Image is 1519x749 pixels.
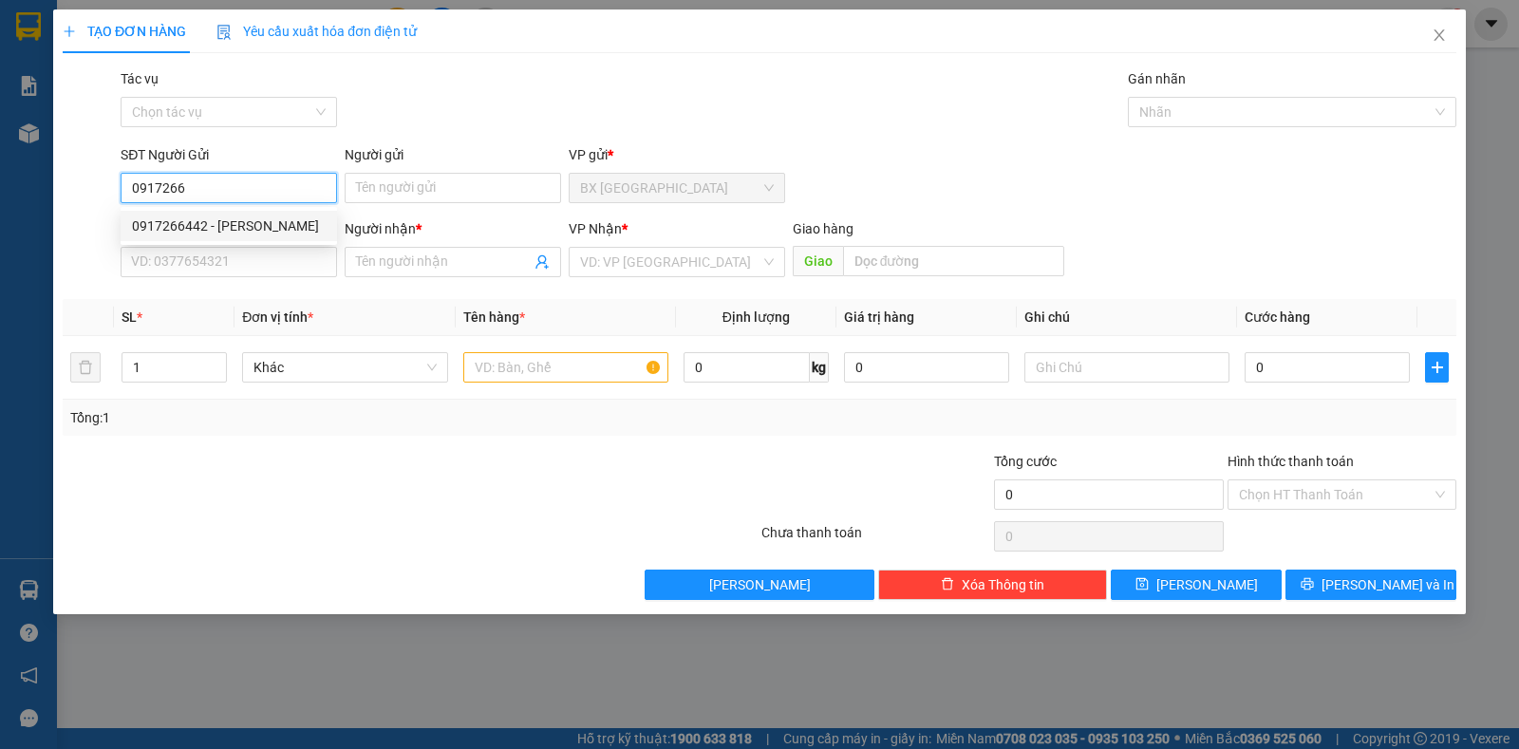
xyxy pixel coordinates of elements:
span: [PERSON_NAME] và In [1322,574,1454,595]
button: delete [70,352,101,383]
span: save [1135,577,1149,592]
div: Tên hàng: CAN RƯỢU ( : 5 ) [16,47,385,70]
label: Hình thức thanh toán [1228,454,1354,469]
button: printer[PERSON_NAME] và In [1285,570,1456,600]
span: CR : [14,14,44,34]
div: 0917266442 - BẢO [121,211,337,241]
button: plus [1425,352,1449,383]
span: Tên hàng [463,309,525,325]
label: Gán nhãn [1128,71,1186,86]
label: Tác vụ [121,71,159,86]
span: printer [1301,577,1314,592]
span: user-add [534,254,550,270]
span: Giá trị hàng [844,309,914,325]
span: [PERSON_NAME] [1156,574,1258,595]
span: VP Nhận [569,221,622,236]
span: [PERSON_NAME] [709,574,811,595]
input: VD: Bàn, Ghế [463,352,668,383]
div: SĐT Người Gửi [121,144,337,165]
span: Khác [253,353,436,382]
div: Người gửi [345,144,561,165]
div: 1 / 5 [16,84,65,178]
span: Giao [793,246,843,276]
button: [PERSON_NAME] [645,570,873,600]
span: SL [122,309,137,325]
div: [GEOGRAPHIC_DATA] [221,129,385,149]
div: 150.000 [14,12,212,35]
span: Đơn vị tính [242,309,313,325]
span: Cước hàng [1245,309,1310,325]
span: plus [63,25,76,38]
button: Close [1413,9,1466,63]
img: icon [216,25,232,40]
span: Xóa Thông tin [962,574,1044,595]
span: Định lượng [722,309,790,325]
input: 0 [844,352,1009,383]
span: SL [246,45,272,71]
input: Dọc đường [843,246,1065,276]
div: [DATE] 09:29 [221,106,385,129]
span: close [1432,28,1447,43]
span: BX Tân Châu [580,174,774,202]
span: Tổng cước [994,454,1057,469]
button: save[PERSON_NAME] [1111,570,1282,600]
div: 0917266442 - [PERSON_NAME] [132,215,326,236]
th: Ghi chú [1017,299,1237,336]
span: delete [941,577,954,592]
span: TẠO ĐƠN HÀNG [63,24,186,39]
span: Giao hàng [793,221,853,236]
div: TC1408250416 [221,84,385,106]
input: Ghi Chú [1024,352,1229,383]
div: Tổng: 1 [70,407,588,428]
div: Chưa thanh toán [759,522,992,555]
div: Người nhận [345,218,561,239]
div: VP gửi [569,144,785,165]
span: kg [810,352,829,383]
span: Yêu cầu xuất hóa đơn điện tử [216,24,417,39]
button: deleteXóa Thông tin [878,570,1107,600]
span: plus [1426,360,1448,375]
